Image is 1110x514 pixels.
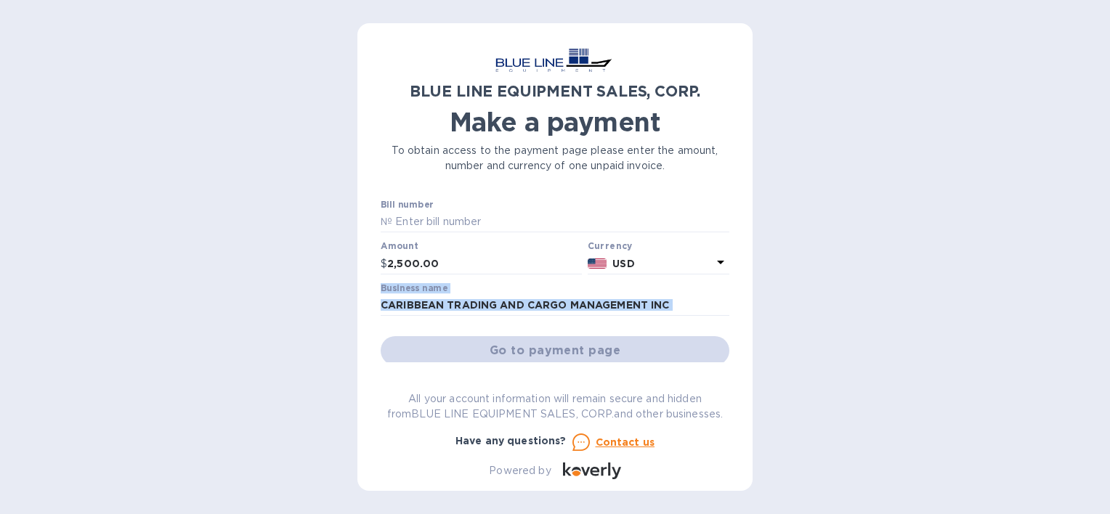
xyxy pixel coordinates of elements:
b: USD [612,258,634,269]
p: To obtain access to the payment page please enter the amount, number and currency of one unpaid i... [381,143,729,174]
h1: Make a payment [381,107,729,137]
label: Amount [381,242,418,251]
p: $ [381,256,387,272]
u: Contact us [596,436,655,448]
input: Enter business name [381,295,729,317]
p: All your account information will remain secure and hidden from BLUE LINE EQUIPMENT SALES, CORP. ... [381,391,729,422]
input: Enter bill number [392,211,729,233]
input: 0.00 [387,253,582,274]
p: Powered by [489,463,551,478]
label: Business name [381,284,447,293]
label: Bill number [381,200,433,209]
b: Have any questions? [455,435,567,446]
p: № [381,214,392,229]
img: USD [588,258,607,269]
b: BLUE LINE EQUIPMENT SALES, CORP. [410,82,700,100]
b: Currency [588,240,633,251]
